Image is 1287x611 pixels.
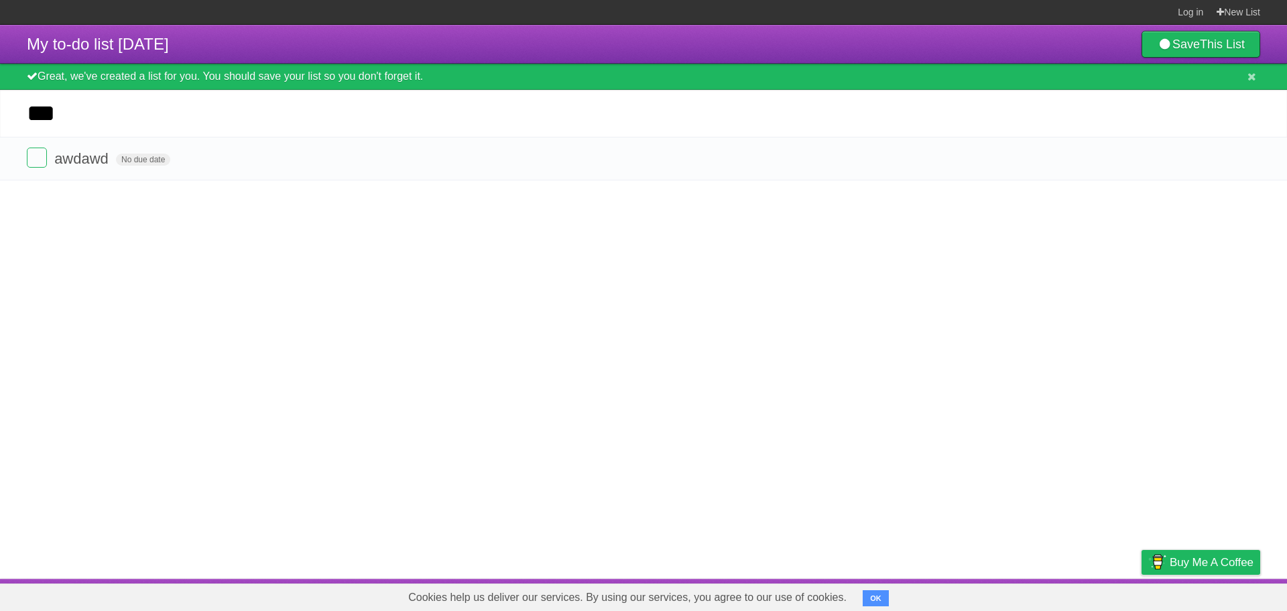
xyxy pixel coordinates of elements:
[1142,550,1260,575] a: Buy me a coffee
[1170,551,1253,574] span: Buy me a coffee
[395,584,860,611] span: Cookies help us deliver our services. By using our services, you agree to our use of cookies.
[27,35,169,53] span: My to-do list [DATE]
[116,154,170,166] span: No due date
[1148,551,1166,573] img: Buy me a coffee
[1176,582,1260,608] a: Suggest a feature
[1124,582,1159,608] a: Privacy
[1007,582,1062,608] a: Developers
[54,150,112,167] span: awdawd
[1142,31,1260,58] a: SaveThis List
[1079,582,1108,608] a: Terms
[27,148,47,168] label: Done
[863,590,889,606] button: OK
[963,582,991,608] a: About
[1200,38,1245,51] b: This List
